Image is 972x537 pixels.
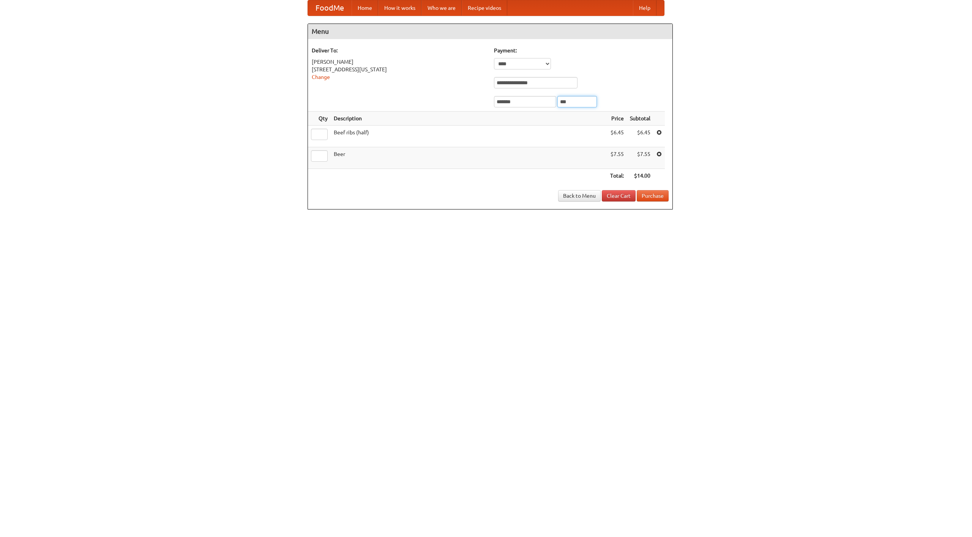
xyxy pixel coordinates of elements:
[312,66,486,73] div: [STREET_ADDRESS][US_STATE]
[421,0,462,16] a: Who we are
[331,112,607,126] th: Description
[308,24,672,39] h4: Menu
[607,126,627,147] td: $6.45
[627,147,653,169] td: $7.55
[637,190,669,202] button: Purchase
[312,47,486,54] h5: Deliver To:
[602,190,636,202] a: Clear Cart
[558,190,601,202] a: Back to Menu
[607,147,627,169] td: $7.55
[607,169,627,183] th: Total:
[627,126,653,147] td: $6.45
[462,0,507,16] a: Recipe videos
[607,112,627,126] th: Price
[308,0,352,16] a: FoodMe
[494,47,669,54] h5: Payment:
[627,169,653,183] th: $14.00
[312,74,330,80] a: Change
[378,0,421,16] a: How it works
[331,147,607,169] td: Beer
[312,58,486,66] div: [PERSON_NAME]
[308,112,331,126] th: Qty
[633,0,656,16] a: Help
[352,0,378,16] a: Home
[627,112,653,126] th: Subtotal
[331,126,607,147] td: Beef ribs (half)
